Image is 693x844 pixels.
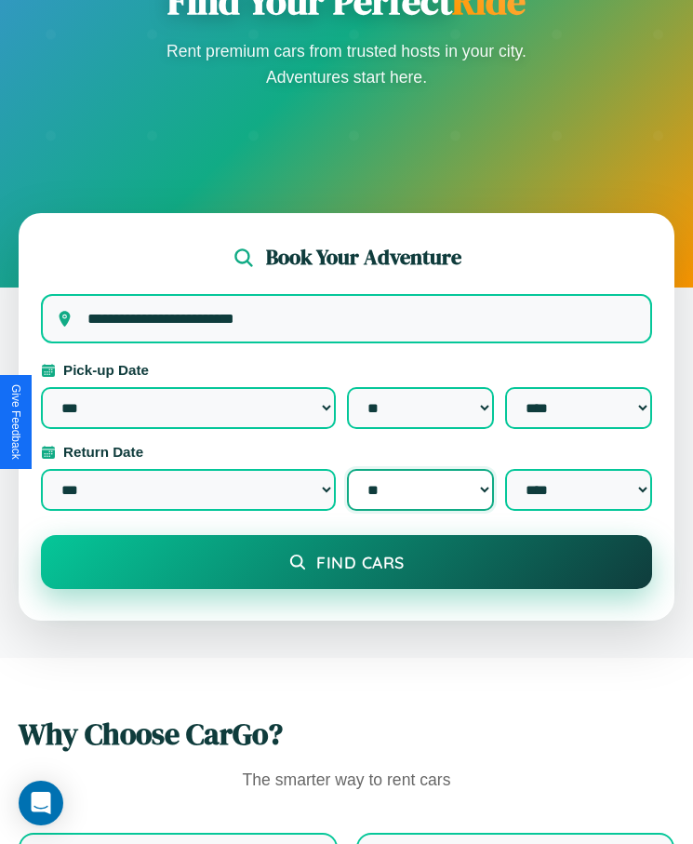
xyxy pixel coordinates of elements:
h2: Book Your Adventure [266,243,461,272]
p: Rent premium cars from trusted hosts in your city. Adventures start here. [161,38,533,90]
label: Return Date [41,444,652,460]
label: Pick-up Date [41,362,652,378]
p: The smarter way to rent cars [19,766,674,796]
div: Give Feedback [9,384,22,460]
button: Find Cars [41,535,652,589]
h2: Why Choose CarGo? [19,714,674,755]
div: Open Intercom Messenger [19,781,63,825]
